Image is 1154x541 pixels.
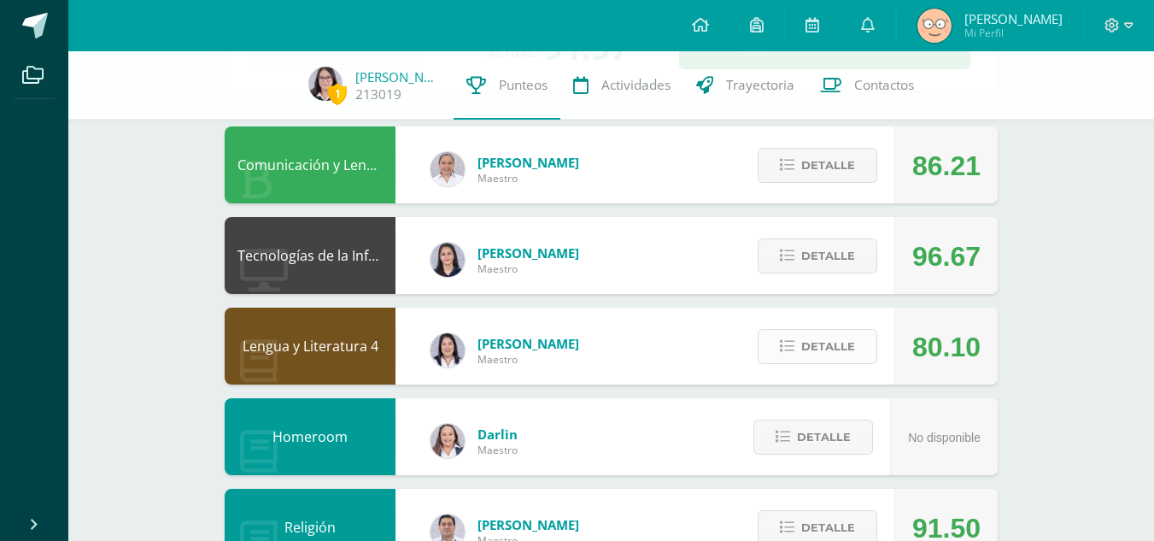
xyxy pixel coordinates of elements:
span: Maestro [477,262,579,276]
img: 07f72299047296dc8baa6628d0fb2535.png [308,67,343,101]
span: [PERSON_NAME] [477,516,579,533]
img: 667098a006267a6223603c07e56c782e.png [917,9,952,43]
div: Homeroom [225,398,395,475]
span: [PERSON_NAME] [964,10,1063,27]
img: fd1196377973db38ffd7ffd912a4bf7e.png [431,333,465,368]
a: Contactos [807,51,927,120]
div: Comunicación y Lenguaje L3 Inglés 4 [225,126,395,203]
img: dbcf09110664cdb6f63fe058abfafc14.png [431,243,465,277]
span: Contactos [854,76,914,94]
a: Punteos [454,51,560,120]
span: Darlin [477,426,518,443]
span: Detalle [801,331,855,362]
span: No disponible [908,431,981,444]
span: Detalle [801,240,855,272]
span: [PERSON_NAME] [477,154,579,171]
div: 86.21 [912,127,981,204]
span: Maestro [477,171,579,185]
span: 1 [328,83,347,104]
span: [PERSON_NAME] [477,335,579,352]
div: 96.67 [912,218,981,295]
img: 04fbc0eeb5f5f8cf55eb7ff53337e28b.png [431,152,465,186]
a: Trayectoria [683,51,807,120]
button: Detalle [758,148,877,183]
a: Actividades [560,51,683,120]
span: Trayectoria [726,76,794,94]
button: Detalle [753,420,873,455]
span: Detalle [801,150,855,181]
button: Detalle [758,238,877,273]
span: Punteos [499,76,548,94]
span: Maestro [477,443,518,457]
span: [PERSON_NAME] [477,244,579,262]
span: Maestro [477,352,579,367]
div: 80.10 [912,309,981,385]
a: [PERSON_NAME] [355,68,441,85]
div: Lengua y Literatura 4 [225,308,395,385]
button: Detalle [758,329,877,364]
span: Mi Perfil [964,26,1063,40]
div: Tecnologías de la Información y la Comunicación 4 [225,217,395,294]
span: Detalle [797,421,851,453]
img: 794815d7ffad13252b70ea13fddba508.png [431,424,465,458]
a: 213019 [355,85,401,103]
span: Actividades [601,76,671,94]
